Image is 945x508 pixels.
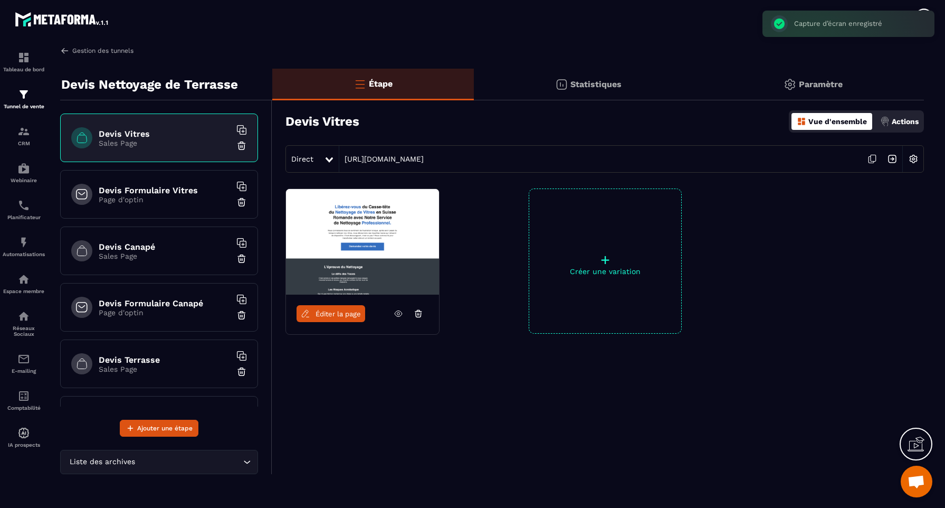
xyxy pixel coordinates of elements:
[236,366,247,377] img: trash
[3,104,45,109] p: Tunnel de vente
[99,195,231,204] p: Page d'optin
[3,288,45,294] p: Espace membre
[17,236,30,249] img: automations
[369,79,393,89] p: Étape
[3,117,45,154] a: formationformationCRM
[529,267,681,276] p: Créer une variation
[880,117,890,126] img: actions.d6e523a2.png
[3,265,45,302] a: automationsautomationsEspace membre
[3,191,45,228] a: schedulerschedulerPlanificateur
[3,302,45,345] a: social-networksocial-networkRéseaux Sociaux
[99,252,231,260] p: Sales Page
[236,310,247,321] img: trash
[901,466,932,497] a: Ouvrir le chat
[17,427,30,439] img: automations
[17,125,30,138] img: formation
[291,155,313,163] span: Direct
[3,368,45,374] p: E-mailing
[903,149,923,169] img: setting-w.858f3a88.svg
[60,46,70,55] img: arrow
[3,214,45,220] p: Planificateur
[808,117,867,126] p: Vue d'ensemble
[99,355,231,365] h6: Devis Terrasse
[3,382,45,419] a: accountantaccountantComptabilité
[3,251,45,257] p: Automatisations
[99,129,231,139] h6: Devis Vitres
[882,149,902,169] img: arrow-next.bcc2205e.svg
[17,51,30,64] img: formation
[17,353,30,365] img: email
[3,80,45,117] a: formationformationTunnel de vente
[236,253,247,264] img: trash
[285,114,359,129] h3: Devis Vitres
[3,442,45,448] p: IA prospects
[236,140,247,151] img: trash
[3,405,45,411] p: Comptabilité
[354,78,366,90] img: bars-o.4a397970.svg
[297,305,365,322] a: Éditer la page
[99,308,231,317] p: Page d'optin
[3,140,45,146] p: CRM
[99,139,231,147] p: Sales Page
[99,298,231,308] h6: Devis Formulaire Canapé
[17,310,30,323] img: social-network
[137,423,193,434] span: Ajouter une étape
[15,10,110,29] img: logo
[797,117,806,126] img: dashboard-orange.40269519.svg
[60,450,258,474] div: Search for option
[339,155,424,163] a: [URL][DOMAIN_NAME]
[17,199,30,212] img: scheduler
[61,74,238,95] p: Devis Nettoyage de Terrasse
[3,177,45,183] p: Webinaire
[120,420,198,437] button: Ajouter une étape
[60,46,133,55] a: Gestion des tunnels
[529,252,681,267] p: +
[3,228,45,265] a: automationsautomationsAutomatisations
[99,185,231,195] h6: Devis Formulaire Vitres
[570,79,622,89] p: Statistiques
[137,456,241,468] input: Search for option
[236,197,247,208] img: trash
[3,43,45,80] a: formationformationTableau de bord
[67,456,137,468] span: Liste des archives
[17,390,30,402] img: accountant
[3,345,45,382] a: emailemailE-mailing
[555,78,568,91] img: stats.20deebd0.svg
[17,273,30,286] img: automations
[99,242,231,252] h6: Devis Canapé
[892,117,919,126] p: Actions
[3,325,45,337] p: Réseaux Sociaux
[799,79,843,89] p: Paramètre
[17,162,30,175] img: automations
[316,310,361,318] span: Éditer la page
[784,78,796,91] img: setting-gr.5f69749f.svg
[3,154,45,191] a: automationsautomationsWebinaire
[99,365,231,373] p: Sales Page
[3,67,45,72] p: Tableau de bord
[17,88,30,101] img: formation
[286,189,439,295] img: image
